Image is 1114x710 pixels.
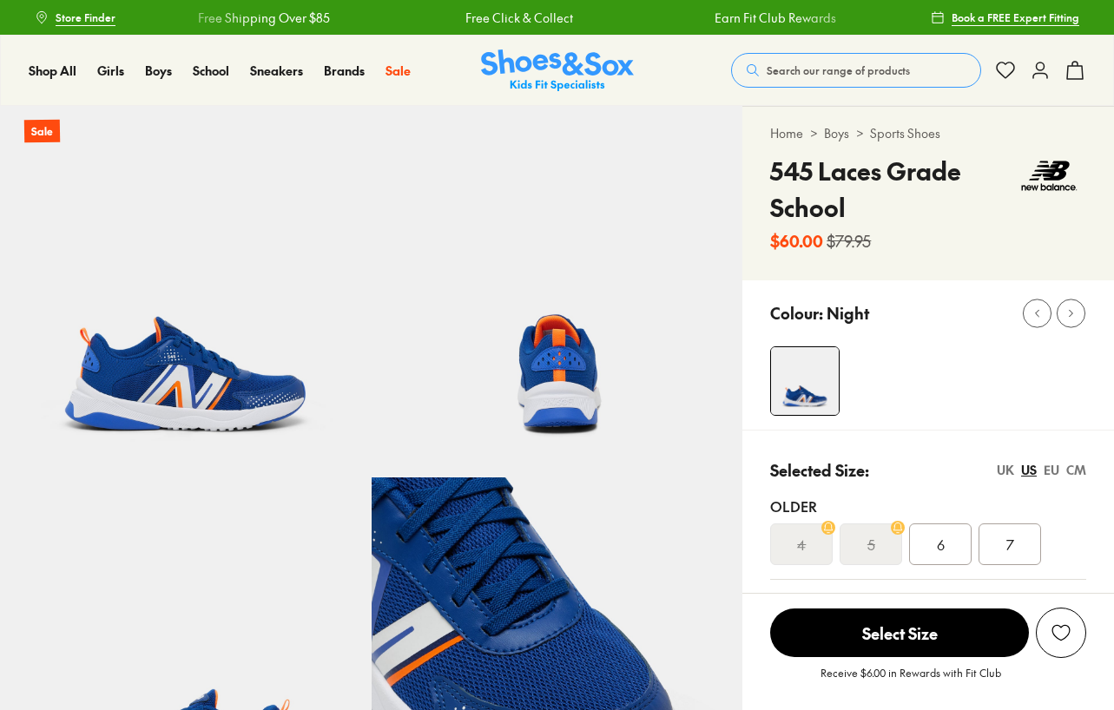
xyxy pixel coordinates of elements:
s: 4 [797,534,806,555]
b: $60.00 [770,229,823,253]
div: Older [770,496,1086,516]
button: Search our range of products [731,53,981,88]
p: Selected Size: [770,458,869,482]
a: Free Shipping Over $85 [197,9,329,27]
span: Boys [145,62,172,79]
a: Shoes & Sox [481,49,634,92]
a: School [193,62,229,80]
span: Search our range of products [767,62,910,78]
span: Sale [386,62,411,79]
div: EU [1044,461,1059,479]
button: Select Size [770,608,1029,658]
span: Select Size [770,608,1029,657]
span: School [193,62,229,79]
a: Earn Fit Club Rewards [714,9,835,27]
span: 6 [937,534,945,555]
span: Sneakers [250,62,303,79]
span: 7 [1006,534,1014,555]
a: Home [770,124,803,142]
a: Sale [386,62,411,80]
p: Sale [24,120,60,143]
a: Sports Shoes [870,124,940,142]
a: Sneakers [250,62,303,80]
a: Girls [97,62,124,80]
s: 5 [867,534,875,555]
span: Shop All [29,62,76,79]
img: Vendor logo [1012,153,1086,199]
a: Book a FREE Expert Fitting [931,2,1079,33]
span: Girls [97,62,124,79]
p: Night [827,301,869,325]
a: Shop All [29,62,76,80]
span: Brands [324,62,365,79]
span: Store Finder [56,10,115,25]
span: Book a FREE Expert Fitting [952,10,1079,25]
div: US [1021,461,1037,479]
a: Boys [145,62,172,80]
p: Receive $6.00 in Rewards with Fit Club [821,665,1001,696]
img: 5-474758_1 [372,106,743,477]
a: Brands [324,62,365,80]
button: Add to Wishlist [1036,608,1086,658]
a: Free Click & Collect [465,9,573,27]
img: SNS_Logo_Responsive.svg [481,49,634,92]
img: 4-474757_1 [771,347,839,415]
h4: 545 Laces Grade School [770,153,1012,226]
s: $79.95 [827,229,871,253]
div: CM [1066,461,1086,479]
div: > > [770,124,1086,142]
a: Boys [824,124,849,142]
p: Colour: [770,301,823,325]
a: Store Finder [35,2,115,33]
div: UK [997,461,1014,479]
